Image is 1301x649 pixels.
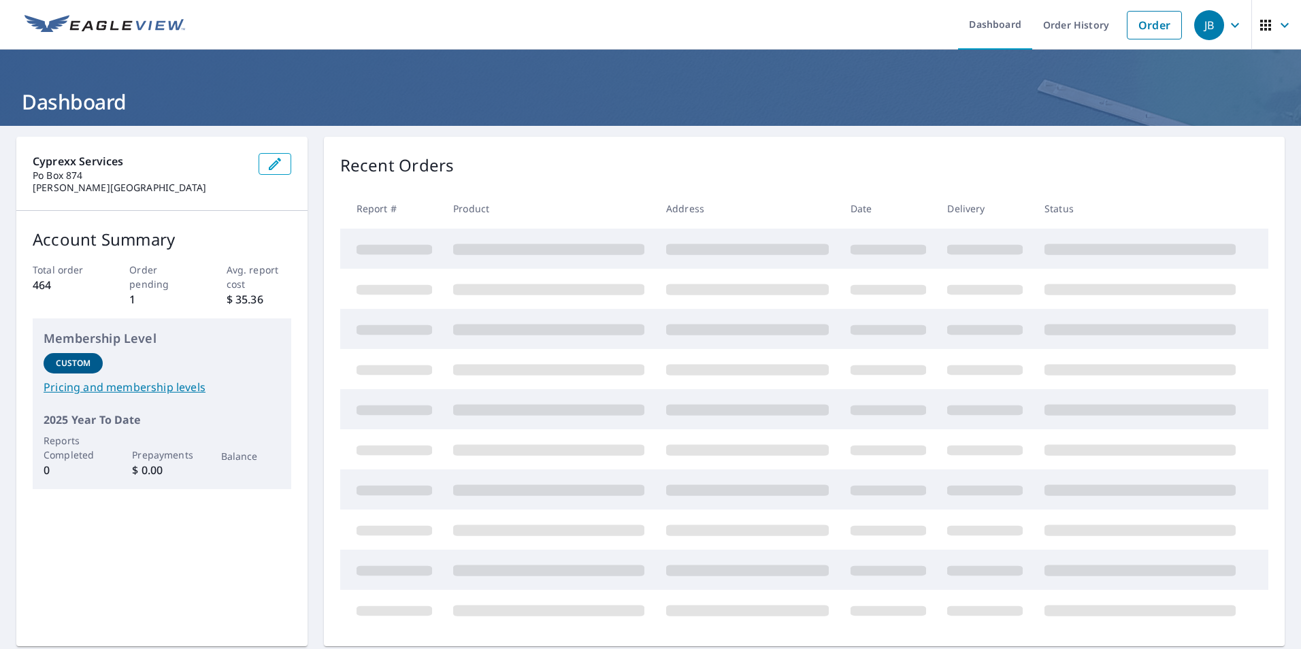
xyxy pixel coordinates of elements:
a: Pricing and membership levels [44,379,280,395]
p: 0 [44,462,103,478]
p: 2025 Year To Date [44,412,280,428]
p: $ 35.36 [227,291,291,307]
th: Report # [340,188,443,229]
th: Delivery [936,188,1034,229]
th: Status [1034,188,1247,229]
div: JB [1194,10,1224,40]
p: [PERSON_NAME][GEOGRAPHIC_DATA] [33,182,248,194]
p: Recent Orders [340,153,455,178]
p: 1 [129,291,194,307]
p: $ 0.00 [132,462,191,478]
a: Order [1127,11,1182,39]
p: Total order [33,263,97,277]
p: 464 [33,277,97,293]
p: Avg. report cost [227,263,291,291]
th: Date [840,188,937,229]
p: Cyprexx Services [33,153,248,169]
p: Membership Level [44,329,280,348]
p: Prepayments [132,448,191,462]
p: Order pending [129,263,194,291]
img: EV Logo [24,15,185,35]
p: Po Box 874 [33,169,248,182]
h1: Dashboard [16,88,1285,116]
p: Balance [221,449,280,463]
th: Address [655,188,840,229]
p: Custom [56,357,91,369]
p: Reports Completed [44,433,103,462]
th: Product [442,188,655,229]
p: Account Summary [33,227,291,252]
